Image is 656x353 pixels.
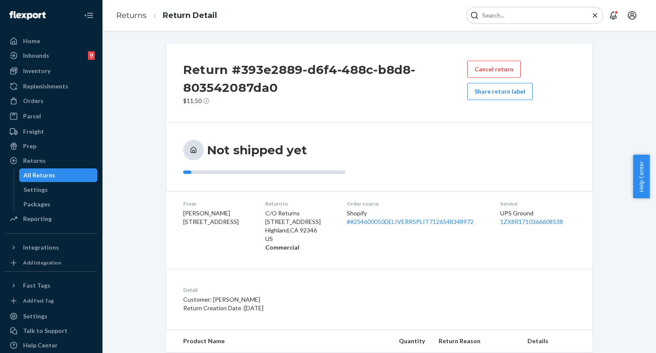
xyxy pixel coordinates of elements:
[183,295,419,304] p: Customer: [PERSON_NAME]
[624,7,641,24] button: Open account menu
[116,11,146,20] a: Returns
[265,244,299,251] strong: Commercial
[5,212,97,226] a: Reporting
[207,142,307,158] h3: Not shipped yet
[591,11,599,20] button: Close Search
[23,112,41,121] div: Parcel
[23,51,49,60] div: Inbounds
[5,241,97,254] button: Integrations
[467,83,533,100] button: Share return label
[23,37,40,45] div: Home
[23,312,47,321] div: Settings
[265,209,334,218] p: C/O Returns
[5,279,97,292] button: Fast Tags
[19,183,98,197] a: Settings
[432,330,521,353] th: Return Reason
[5,49,97,62] a: Inbounds9
[23,156,46,165] div: Returns
[23,82,68,91] div: Replenishments
[500,200,576,207] dt: Service
[109,3,224,28] ol: breadcrumbs
[23,185,48,194] div: Settings
[88,51,95,60] div: 9
[80,7,97,24] button: Close Navigation
[368,330,432,353] th: Quantity
[23,97,44,105] div: Orders
[5,154,97,168] a: Returns
[183,200,252,207] dt: From
[5,338,97,352] a: Help Center
[347,200,486,207] dt: Order source
[5,258,97,268] a: Add Integration
[19,168,98,182] a: All Returns
[5,34,97,48] a: Home
[23,215,52,223] div: Reporting
[521,330,592,353] th: Details
[23,200,50,209] div: Packages
[163,11,217,20] a: Return Detail
[23,67,50,75] div: Inventory
[23,171,55,179] div: All Returns
[347,218,474,225] a: ##254600050DELIVERRSPLIT7126548348972
[5,64,97,78] a: Inventory
[23,297,54,304] div: Add Fast Tag
[5,94,97,108] a: Orders
[265,200,334,207] dt: Return to
[5,79,97,93] a: Replenishments
[183,97,467,105] p: $11.50
[23,142,36,150] div: Prep
[183,61,467,97] h2: Return #393e2889-d6f4-488c-b8d8-803542087da0
[5,296,97,306] a: Add Fast Tag
[265,226,334,235] p: Highland , CA 92346
[470,11,479,20] svg: Search Icon
[23,327,67,335] div: Talk to Support
[23,243,59,252] div: Integrations
[5,324,97,338] a: Talk to Support
[9,11,46,20] img: Flexport logo
[166,330,368,353] th: Product Name
[500,209,533,217] span: UPS Ground
[183,209,239,225] span: [PERSON_NAME] [STREET_ADDRESS]
[183,304,419,312] p: Return Creation Date : [DATE]
[19,197,98,211] a: Packages
[5,125,97,138] a: Freight
[5,309,97,323] a: Settings
[633,155,650,198] button: Help Center
[265,235,334,243] p: US
[605,7,622,24] button: Open notifications
[183,286,419,294] dt: Detail
[23,259,61,266] div: Add Integration
[5,109,97,123] a: Parcel
[23,341,58,350] div: Help Center
[479,11,584,20] input: Search Input
[265,218,334,226] p: [STREET_ADDRESS]
[23,127,44,136] div: Freight
[500,218,563,225] a: 1ZX8R1710366608538
[23,281,50,290] div: Fast Tags
[347,209,486,226] div: Shopify
[467,61,521,78] button: Cancel return
[5,139,97,153] a: Prep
